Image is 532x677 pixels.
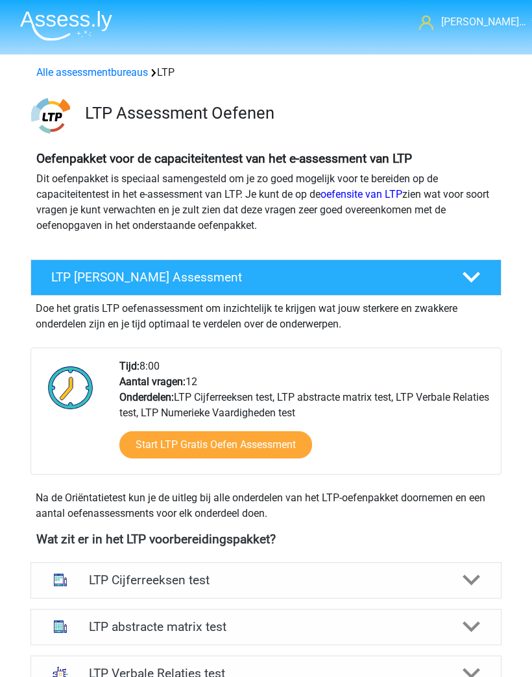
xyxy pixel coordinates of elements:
img: Assessly [20,10,112,41]
b: Onderdelen: [119,391,174,403]
h4: Wat zit er in het LTP voorbereidingspakket? [36,532,496,547]
a: Start LTP Gratis Oefen Assessment [119,431,312,458]
div: Na de Oriëntatietest kun je de uitleg bij alle onderdelen van het LTP-oefenpakket doornemen en ee... [30,490,502,521]
h4: LTP abstracte matrix test [89,619,444,634]
img: abstracte matrices [47,613,74,641]
div: 8:00 12 LTP Cijferreeksen test, LTP abstracte matrix test, LTP Verbale Relaties test, LTP Numerie... [110,359,500,474]
img: Klok [42,359,100,416]
h3: LTP Assessment Oefenen [85,103,491,123]
div: LTP [31,65,501,80]
span: [PERSON_NAME]… [441,16,526,28]
a: LTP [PERSON_NAME] Assessment [25,259,507,296]
b: Oefenpakket voor de capaciteitentest van het e-assessment van LTP [36,151,412,166]
a: [PERSON_NAME]… [419,14,522,30]
p: Dit oefenpakket is speciaal samengesteld om je zo goed mogelijk voor te bereiden op de capaciteit... [36,171,496,233]
h4: LTP [PERSON_NAME] Assessment [51,270,443,285]
div: Doe het gratis LTP oefenassessment om inzichtelijk te krijgen wat jouw sterkere en zwakkere onder... [30,296,502,332]
img: ltp.png [31,96,70,135]
a: oefensite van LTP [320,188,402,200]
img: cijferreeksen [47,567,74,594]
b: Tijd: [119,360,139,372]
b: Aantal vragen: [119,375,186,388]
h4: LTP Cijferreeksen test [89,573,444,588]
a: abstracte matrices LTP abstracte matrix test [25,609,507,645]
a: cijferreeksen LTP Cijferreeksen test [25,562,507,599]
a: Alle assessmentbureaus [36,66,148,78]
